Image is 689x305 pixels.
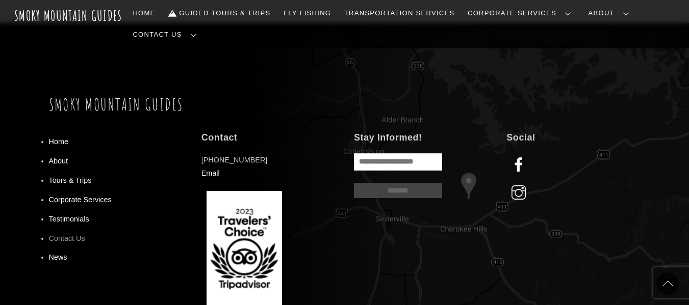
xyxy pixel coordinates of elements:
[49,137,68,146] a: Home
[49,215,89,223] a: Testimonials
[49,95,184,115] a: Smoky Mountain Guides
[506,132,640,144] h4: Social
[506,160,534,169] a: facebook
[14,7,122,24] a: Smoky Mountain Guides
[464,3,579,24] a: Corporate Services
[164,3,274,24] a: Guided Tours & Trips
[279,3,335,24] a: Fly Fishing
[49,157,68,165] a: About
[49,234,85,242] a: Contact Us
[584,3,637,24] a: About
[354,132,488,144] h4: Stay Informed!
[49,253,67,261] a: News
[201,169,220,177] a: Email
[201,132,335,144] h4: Contact
[506,189,534,197] a: instagram
[49,196,112,204] a: Corporate Services
[201,153,335,180] p: [PHONE_NUMBER]
[129,3,160,24] a: Home
[49,176,92,184] a: Tours & Trips
[340,3,458,24] a: Transportation Services
[129,24,205,45] a: Contact Us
